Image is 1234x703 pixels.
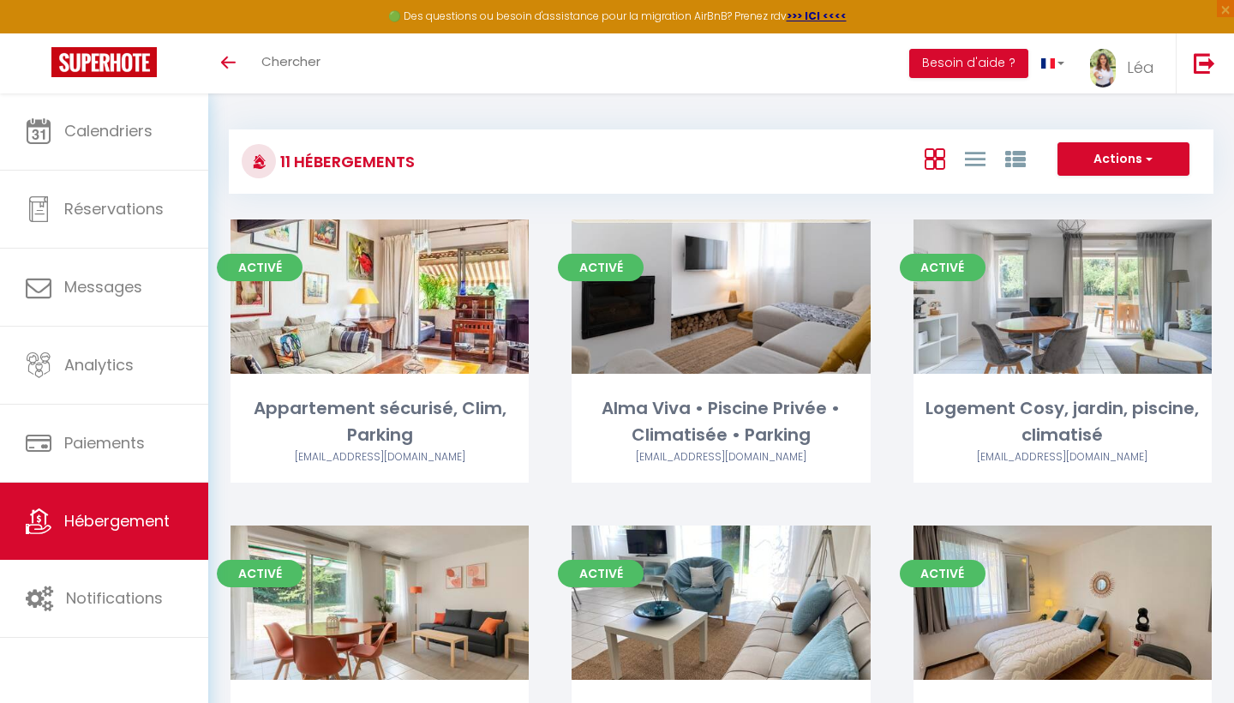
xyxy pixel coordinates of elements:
span: Activé [217,560,303,587]
span: Hébergement [64,510,170,532]
h3: 11 Hébergements [276,142,415,181]
a: ... Léa [1077,33,1176,93]
img: Super Booking [51,47,157,77]
div: Logement Cosy, jardin, piscine, climatisé [914,395,1212,449]
a: Chercher [249,33,333,93]
span: Analytics [64,354,134,376]
a: Vue par Groupe [1005,144,1026,172]
span: Paiements [64,432,145,454]
button: Besoin d'aide ? [909,49,1028,78]
span: Calendriers [64,120,153,141]
span: Notifications [66,587,163,609]
a: Vue en Box [925,144,945,172]
span: Activé [558,560,644,587]
span: Réservations [64,198,164,219]
span: Activé [900,560,985,587]
a: >>> ICI <<<< [787,9,847,23]
button: Actions [1057,142,1189,177]
div: Appartement sécurisé, Clim, Parking [231,395,529,449]
span: Messages [64,276,142,297]
a: Vue en Liste [965,144,985,172]
div: Alma Viva • Piscine Privée • Climatisée • Parking [572,395,870,449]
div: Airbnb [572,449,870,466]
span: Léa [1127,57,1154,78]
img: logout [1194,52,1215,74]
span: Activé [217,254,303,281]
span: Activé [558,254,644,281]
div: Airbnb [231,449,529,466]
span: Chercher [261,52,320,70]
span: Activé [900,254,985,281]
div: Airbnb [914,449,1212,466]
img: ... [1090,49,1116,87]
